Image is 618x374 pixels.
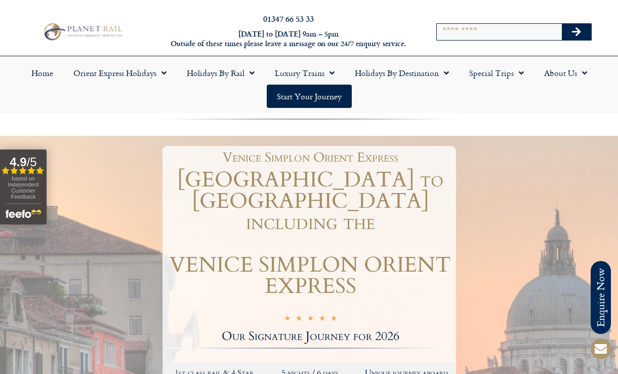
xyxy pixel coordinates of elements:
i: ☆ [307,315,314,324]
div: 5/5 [284,314,337,324]
i: ☆ [331,315,337,324]
a: Luxury Trains [265,61,345,85]
nav: Menu [5,61,613,108]
h1: Venice Simplon Orient Express [170,151,451,164]
i: ☆ [319,315,325,324]
a: Special Trips [459,61,534,85]
i: ☆ [296,315,302,324]
h2: Our Signature Journey for 2026 [165,330,456,343]
i: ☆ [284,315,291,324]
img: Planet Rail Train Holidays Logo [40,21,125,42]
button: Search [562,24,591,40]
h6: [DATE] to [DATE] 9am – 5pm Outside of these times please leave a message on our 24/7 enquiry serv... [168,29,409,48]
a: Holidays by Rail [177,61,265,85]
a: Home [21,61,63,85]
a: About Us [534,61,597,85]
a: 01347 66 53 33 [263,13,314,24]
a: Start your Journey [267,85,352,108]
h1: [GEOGRAPHIC_DATA] to [GEOGRAPHIC_DATA] including the VENICE SIMPLON ORIENT EXPRESS [165,169,456,297]
a: Holidays by Destination [345,61,459,85]
a: Orient Express Holidays [63,61,177,85]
